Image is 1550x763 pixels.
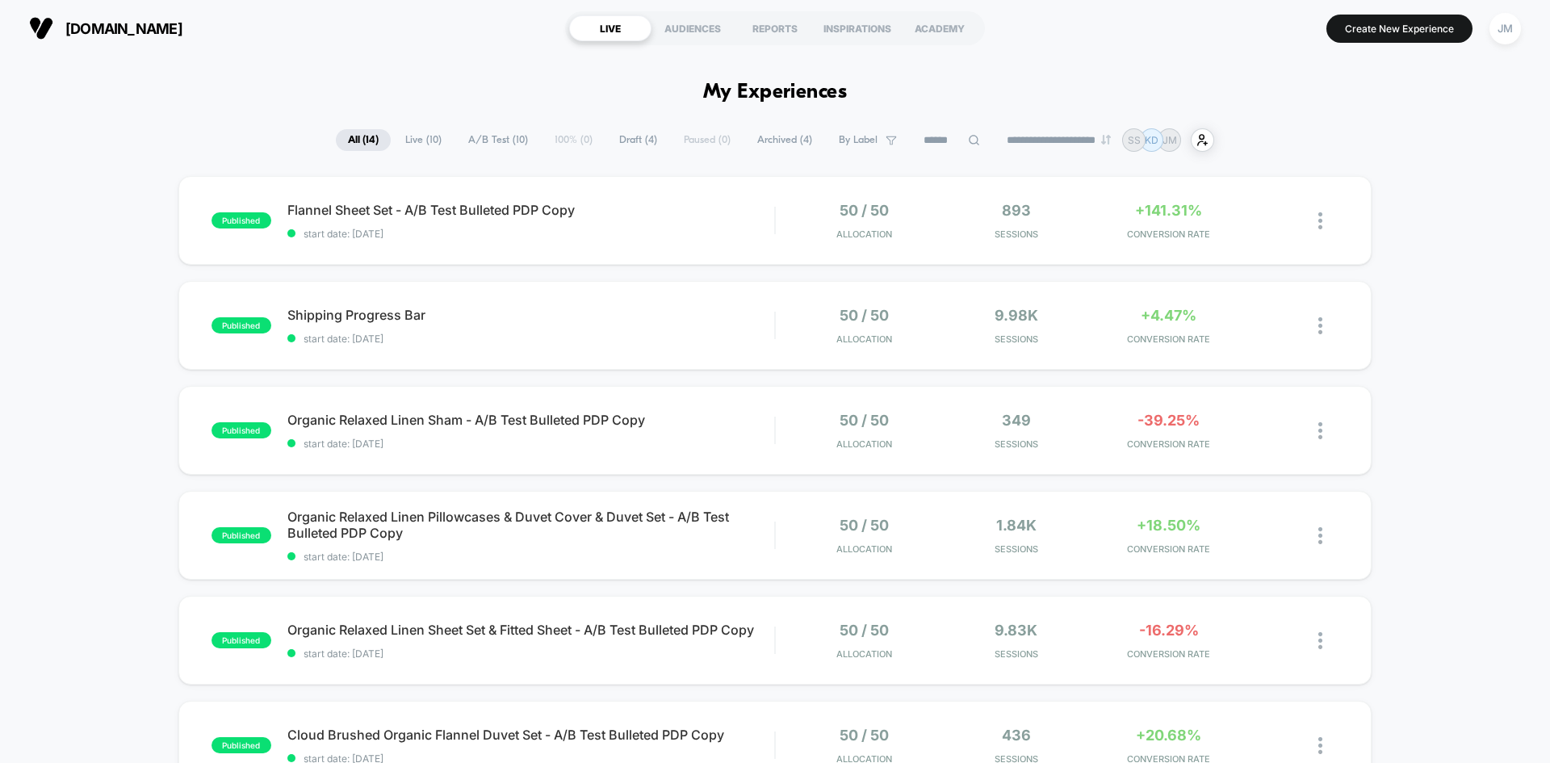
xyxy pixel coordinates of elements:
[816,15,899,41] div: INSPIRATIONS
[212,422,271,438] span: published
[1326,15,1472,43] button: Create New Experience
[703,81,848,104] h1: My Experiences
[839,134,878,146] span: By Label
[287,412,774,428] span: Organic Relaxed Linen Sham - A/B Test Bulleted PDP Copy
[393,129,454,151] span: Live ( 10 )
[1145,134,1158,146] p: KD
[1318,317,1322,334] img: close
[1002,727,1031,744] span: 436
[1318,212,1322,229] img: close
[1002,412,1031,429] span: 349
[840,202,889,219] span: 50 / 50
[840,622,889,639] span: 50 / 50
[1096,438,1241,450] span: CONVERSION RATE
[1128,134,1141,146] p: SS
[287,648,774,660] span: start date: [DATE]
[945,648,1089,660] span: Sessions
[836,648,892,660] span: Allocation
[287,307,774,323] span: Shipping Progress Bar
[945,333,1089,345] span: Sessions
[65,20,182,37] span: [DOMAIN_NAME]
[836,228,892,240] span: Allocation
[287,727,774,743] span: Cloud Brushed Organic Flannel Duvet Set - A/B Test Bulleted PDP Copy
[212,317,271,333] span: published
[287,622,774,638] span: Organic Relaxed Linen Sheet Set & Fitted Sheet - A/B Test Bulleted PDP Copy
[1096,333,1241,345] span: CONVERSION RATE
[287,438,774,450] span: start date: [DATE]
[651,15,734,41] div: AUDIENCES
[899,15,981,41] div: ACADEMY
[1489,13,1521,44] div: JM
[24,15,187,41] button: [DOMAIN_NAME]
[945,438,1089,450] span: Sessions
[1485,12,1526,45] button: JM
[1162,134,1177,146] p: JM
[1318,422,1322,439] img: close
[836,333,892,345] span: Allocation
[569,15,651,41] div: LIVE
[287,509,774,541] span: Organic Relaxed Linen Pillowcases & Duvet Cover & Duvet Set - A/B Test Bulleted PDP Copy
[1318,527,1322,544] img: close
[212,737,271,753] span: published
[1096,228,1241,240] span: CONVERSION RATE
[212,212,271,228] span: published
[1318,737,1322,754] img: close
[456,129,540,151] span: A/B Test ( 10 )
[840,727,889,744] span: 50 / 50
[287,228,774,240] span: start date: [DATE]
[1137,517,1200,534] span: +18.50%
[734,15,816,41] div: REPORTS
[1139,622,1199,639] span: -16.29%
[945,543,1089,555] span: Sessions
[840,517,889,534] span: 50 / 50
[1137,412,1200,429] span: -39.25%
[287,551,774,563] span: start date: [DATE]
[840,412,889,429] span: 50 / 50
[836,543,892,555] span: Allocation
[1141,307,1196,324] span: +4.47%
[1135,202,1202,219] span: +141.31%
[840,307,889,324] span: 50 / 50
[287,202,774,218] span: Flannel Sheet Set - A/B Test Bulleted PDP Copy
[607,129,669,151] span: Draft ( 4 )
[995,307,1038,324] span: 9.98k
[212,632,271,648] span: published
[1101,135,1111,145] img: end
[336,129,391,151] span: All ( 14 )
[1136,727,1201,744] span: +20.68%
[995,622,1037,639] span: 9.83k
[212,527,271,543] span: published
[745,129,824,151] span: Archived ( 4 )
[1002,202,1031,219] span: 893
[996,517,1037,534] span: 1.84k
[945,228,1089,240] span: Sessions
[287,333,774,345] span: start date: [DATE]
[29,16,53,40] img: Visually logo
[1096,543,1241,555] span: CONVERSION RATE
[1318,632,1322,649] img: close
[1096,648,1241,660] span: CONVERSION RATE
[836,438,892,450] span: Allocation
